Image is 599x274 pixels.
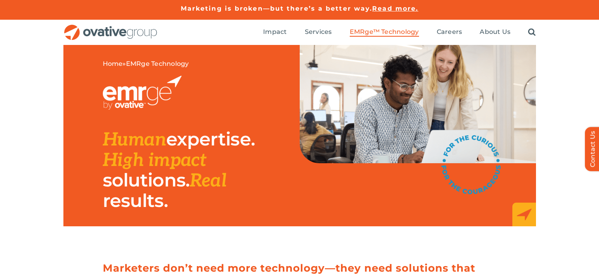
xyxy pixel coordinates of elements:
a: Marketing is broken—but there’s a better way. [181,5,373,12]
img: EMRge_HomePage_Elements_Arrow Box [512,203,536,226]
span: Services [305,28,332,36]
a: EMRge™ Technology [350,28,419,37]
span: Human [103,129,167,151]
a: Read more. [372,5,418,12]
a: Careers [437,28,462,37]
span: Impact [263,28,287,36]
a: OG_Full_horizontal_RGB [63,24,158,31]
span: expertise. [166,128,255,150]
span: High impact [103,149,206,171]
a: About Us [480,28,510,37]
span: solutions. [103,169,190,191]
span: » [103,60,189,68]
a: Services [305,28,332,37]
span: Careers [437,28,462,36]
span: About Us [480,28,510,36]
nav: Menu [263,20,536,45]
a: Search [528,28,536,37]
a: Impact [263,28,287,37]
a: Home [103,60,123,67]
img: EMRge Landing Page Header Image [300,45,536,163]
span: results. [103,189,168,212]
span: EMRge™ Technology [350,28,419,36]
span: EMRge Technology [126,60,189,67]
img: EMRGE_RGB_wht [103,76,182,110]
span: Real [190,170,226,192]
